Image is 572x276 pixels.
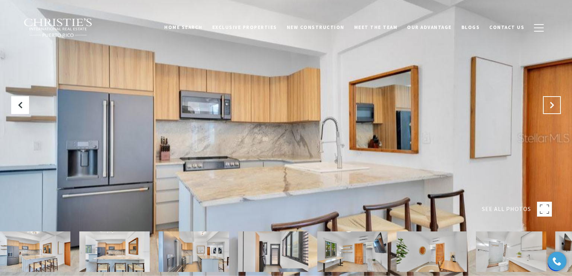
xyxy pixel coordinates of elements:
img: 1902 CALLE CACIQUE [159,231,229,272]
button: button [529,17,549,39]
a: Our Advantage [402,20,457,35]
img: 1902 CALLE CACIQUE [476,231,546,272]
button: Previous Slide [11,96,29,114]
span: Contact Us [489,24,524,30]
a: Meet the Team [349,20,403,35]
a: Home Search [159,20,207,35]
a: Exclusive Properties [207,20,282,35]
a: New Construction [282,20,349,35]
span: Blogs [461,24,480,30]
span: Exclusive Properties [212,24,277,30]
button: Next Slide [543,96,561,114]
span: Our Advantage [407,24,452,30]
span: New Construction [287,24,344,30]
img: 1902 CALLE CACIQUE [317,231,388,272]
img: 1902 CALLE CACIQUE [397,231,467,272]
img: 1902 CALLE CACIQUE [79,231,150,272]
a: Blogs [457,20,485,35]
span: SEE ALL PHOTOS [482,204,531,214]
img: Christie's International Real Estate black text logo [23,18,93,38]
img: 1902 CALLE CACIQUE [238,231,308,272]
